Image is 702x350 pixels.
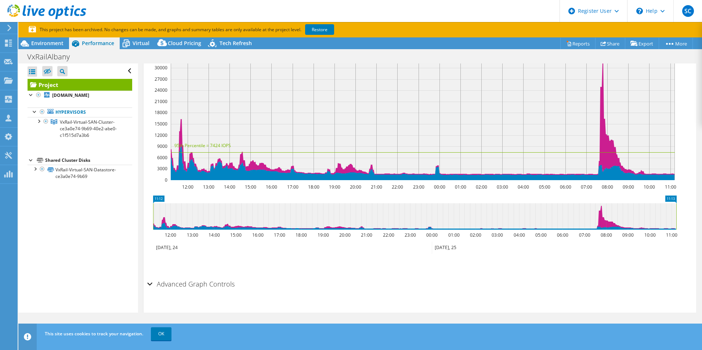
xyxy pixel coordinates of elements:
text: 21:00 [361,232,372,238]
a: Export [625,38,659,49]
text: 12000 [155,132,167,138]
a: Restore [305,24,334,35]
text: 12:00 [164,232,176,238]
a: Share [595,38,625,49]
text: 02:00 [475,184,487,190]
text: 3000 [157,165,167,172]
text: 13:00 [203,184,214,190]
text: 05:00 [535,232,546,238]
text: 21:00 [370,184,382,190]
text: 13:00 [187,232,198,238]
text: 18000 [155,109,167,116]
text: 95th Percentile = 7424 IOPS [174,142,231,149]
text: 15:00 [245,184,256,190]
text: 04:00 [513,232,525,238]
svg: \n [636,8,643,14]
text: 30000 [155,65,167,71]
text: 09:00 [622,232,633,238]
text: 18:00 [295,232,307,238]
text: 23:00 [404,232,416,238]
text: 06:00 [560,184,571,190]
text: 16:00 [265,184,277,190]
text: 21000 [155,98,167,105]
text: 02:00 [470,232,481,238]
text: 14:00 [208,232,220,238]
a: More [659,38,693,49]
text: 22:00 [383,232,394,238]
text: 03:00 [491,232,503,238]
a: VxRail-Virtual-SAN-Cluster-ce3a0e74-9b69-40e2-abe0-c1f515d7a3b6 [28,117,132,140]
span: This site uses cookies to track your navigation. [45,331,143,337]
a: VxRail-Virtual-SAN-Datastore-ce3a0e74-9b69 [28,165,132,181]
text: 10:00 [643,184,655,190]
text: 17:00 [287,184,298,190]
text: 6000 [157,154,167,161]
text: 15:00 [230,232,241,238]
h1: VxRailAlbany [24,53,81,61]
text: 01:00 [455,184,466,190]
text: 18:00 [308,184,319,190]
text: 00:00 [434,184,445,190]
text: 15000 [155,121,167,127]
text: 04:00 [517,184,529,190]
b: [DOMAIN_NAME] [52,92,89,98]
a: Project [28,79,132,91]
span: Performance [82,40,114,47]
text: 9000 [157,143,167,149]
text: 07:00 [579,232,590,238]
text: 22:00 [391,184,403,190]
p: This project has been archived. No changes can be made, and graphs and summary tables are only av... [29,26,388,34]
text: 03:00 [496,184,508,190]
text: 19:00 [317,232,329,238]
text: 07:00 [580,184,592,190]
text: 20:00 [350,184,361,190]
text: 10:00 [644,232,655,238]
a: [DOMAIN_NAME] [28,91,132,100]
span: SC [682,5,694,17]
text: 12:00 [182,184,193,190]
text: 20:00 [339,232,350,238]
text: 08:00 [601,184,613,190]
text: 09:00 [622,184,634,190]
span: VxRail-Virtual-SAN-Cluster-ce3a0e74-9b69-40e2-abe0-c1f515d7a3b6 [60,119,117,138]
span: Tech Refresh [220,40,252,47]
span: Cloud Pricing [168,40,201,47]
text: 11:00 [666,232,677,238]
text: 06:00 [557,232,568,238]
text: 14:00 [224,184,235,190]
a: Hypervisors [28,107,132,117]
text: 19:00 [329,184,340,190]
text: 01:00 [448,232,459,238]
span: Virtual [133,40,149,47]
text: 11:00 [665,184,676,190]
text: 16:00 [252,232,263,238]
text: 23:00 [413,184,424,190]
text: 05:00 [539,184,550,190]
text: 08:00 [600,232,612,238]
text: 27000 [155,76,167,82]
h2: Advanced Graph Controls [147,277,235,291]
text: 17:00 [274,232,285,238]
a: OK [151,327,171,340]
a: Reports [560,38,596,49]
text: 0 [165,177,167,183]
text: 24000 [155,87,167,93]
div: Shared Cluster Disks [45,156,132,165]
span: Environment [31,40,64,47]
text: 00:00 [426,232,437,238]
